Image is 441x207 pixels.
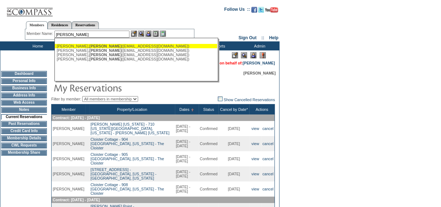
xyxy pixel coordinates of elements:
[250,52,256,58] img: Impersonate
[1,121,47,127] td: Past Reservations
[6,2,53,17] img: Compass Home
[57,48,215,53] div: [PERSON_NAME], ([EMAIL_ADDRESS][DOMAIN_NAME])
[199,121,219,136] td: Confirmed
[241,52,247,58] img: View Mode
[219,136,249,151] td: [DATE]
[1,114,47,120] td: Current Reservations
[263,157,274,161] a: cancel
[1,100,47,105] td: Web Access
[91,137,164,150] a: Cloister Cottage - 904[GEOGRAPHIC_DATA], [US_STATE] - The Cloister
[1,150,47,156] td: Membership Share
[175,121,199,136] td: [DATE] - [DATE]
[62,107,76,112] a: Member
[251,141,259,146] a: view
[160,31,166,37] img: b_calculator.gif
[243,61,275,65] a: [PERSON_NAME]
[1,93,47,98] td: Address Info
[175,136,199,151] td: [DATE] - [DATE]
[138,31,144,37] img: View
[265,7,278,13] img: Subscribe to our YouTube Channel
[53,80,198,95] img: pgTtlMyReservations.gif
[52,166,85,181] td: [PERSON_NAME]
[219,151,249,166] td: [DATE]
[117,107,147,112] a: Property/Location
[232,52,238,58] img: Edit Mode
[218,98,275,102] a: Show Cancelled Reservations
[251,7,257,13] img: Become our fan on Facebook
[1,143,47,148] td: CWL Requests
[1,85,47,91] td: Business Info
[238,41,279,50] td: Admin
[153,31,159,37] img: Reservations
[57,53,215,57] div: [PERSON_NAME], ([EMAIL_ADDRESS][DOMAIN_NAME])
[91,152,164,165] a: Cloister Cottage - 905[GEOGRAPHIC_DATA], [US_STATE] - The Cloister
[269,35,278,40] a: Help
[263,126,274,131] a: cancel
[57,44,215,48] div: [PERSON_NAME], ([EMAIL_ADDRESS][DOMAIN_NAME])
[1,71,47,77] td: Dashboard
[199,181,219,197] td: Confirmed
[260,52,266,58] img: Log Concern/Member Elevation
[51,97,81,101] span: Filter by member:
[131,31,137,37] img: b_edit.gif
[52,121,85,136] td: [PERSON_NAME]
[16,41,58,50] td: Home
[251,157,259,161] a: view
[192,61,275,65] span: You are acting on behalf of:
[224,6,250,15] td: Follow Us ::
[189,108,194,111] img: Ascending
[203,107,214,112] a: Status
[1,135,47,141] td: Membership Details
[263,187,274,191] a: cancel
[1,78,47,84] td: Personal Info
[249,104,275,115] th: Actions
[175,181,199,197] td: [DATE] - [DATE]
[53,116,100,120] span: Contract: [DATE] - [DATE]
[219,181,249,197] td: [DATE]
[1,128,47,134] td: Credit Card Info
[251,187,259,191] a: view
[27,31,54,37] div: Member Name:
[265,9,278,13] a: Subscribe to our YouTube Channel
[261,35,264,40] span: ::
[251,172,259,176] a: view
[72,21,99,29] a: Reservations
[91,122,169,135] a: [PERSON_NAME] [US_STATE] - 710[US_STATE][GEOGRAPHIC_DATA], [US_STATE] - [PERSON_NAME] [US_STATE]
[243,71,275,75] span: [PERSON_NAME]
[89,44,122,48] span: [PERSON_NAME]
[251,126,259,131] a: view
[52,136,85,151] td: [PERSON_NAME]
[199,151,219,166] td: Confirmed
[251,9,257,13] a: Become our fan on Facebook
[89,48,122,53] span: [PERSON_NAME]
[145,31,151,37] img: Impersonate
[179,107,189,112] a: Dates
[175,151,199,166] td: [DATE] - [DATE]
[175,166,199,181] td: [DATE] - [DATE]
[258,9,264,13] a: Follow us on Twitter
[258,7,264,13] img: Follow us on Twitter
[263,172,274,176] a: cancel
[238,35,256,40] a: Sign Out
[1,107,47,113] td: Notes
[57,57,215,61] div: [PERSON_NAME], ([EMAIL_ADDRESS][DOMAIN_NAME])
[48,21,72,29] a: Residences
[219,166,249,181] td: [DATE]
[89,53,122,57] span: [PERSON_NAME]
[91,167,156,180] a: [STREET_ADDRESS] -[GEOGRAPHIC_DATA], [US_STATE] - [GEOGRAPHIC_DATA], [US_STATE]
[218,96,222,101] img: chk_off.JPG
[52,151,85,166] td: [PERSON_NAME]
[26,21,48,29] a: Members
[220,107,248,112] a: Cancel by Date*
[89,57,122,61] span: [PERSON_NAME]
[219,121,249,136] td: [DATE]
[199,166,219,181] td: Confirmed
[53,198,100,202] span: Contract: [DATE] - [DATE]
[263,141,274,146] a: cancel
[91,183,164,195] a: Cloister Cottage - 908[GEOGRAPHIC_DATA], [US_STATE] - The Cloister
[199,136,219,151] td: Confirmed
[52,181,85,197] td: [PERSON_NAME]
